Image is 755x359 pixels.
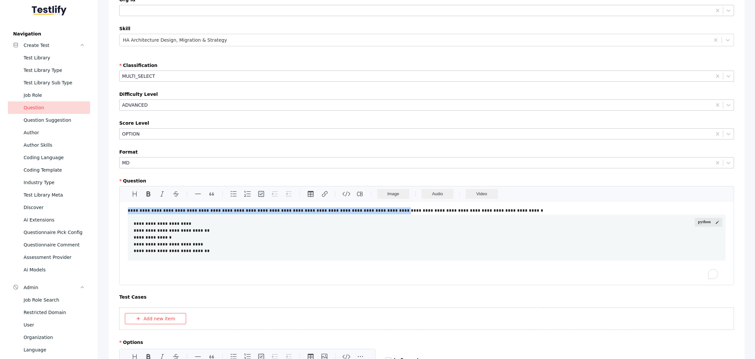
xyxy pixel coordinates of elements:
button: Audio [421,189,454,199]
a: Questionnaire Comment [8,239,90,251]
div: Question [24,104,85,112]
div: Test Library Sub Type [24,79,85,87]
div: User [24,321,85,329]
a: Author Skills [8,139,90,151]
label: Format [119,149,734,155]
a: Coding Template [8,164,90,176]
a: Coding Language [8,151,90,164]
div: Ai Models [24,266,85,274]
a: Ai Models [8,264,90,276]
a: Assessment Provider [8,251,90,264]
div: Restricted Domain [24,308,85,316]
button: Line [193,189,203,199]
div: Create Test [24,41,80,49]
button: Insert codeBlock [355,189,365,199]
div: Questionnaire Pick Config [24,228,85,236]
label: Options [119,340,734,345]
div: Job Role [24,91,85,99]
div: Test Library [24,54,85,62]
button: Blockquote [206,189,217,199]
button: Add new item [125,313,186,324]
div: Industry Type [24,179,85,186]
div: Questionnaire Comment [24,241,85,249]
button: Ordered list [242,189,253,199]
label: question [119,178,734,183]
button: Unordered list [228,189,239,199]
button: Outdent [283,189,294,199]
label: Test Cases [119,294,734,300]
div: Discover [24,203,85,211]
div: Job Role Search [24,296,85,304]
button: Video [465,189,498,199]
a: Ai Extensions [8,214,90,226]
button: Image [377,189,410,199]
a: Question [8,101,90,114]
button: Insert link [319,189,330,199]
a: Question Suggestion [8,114,90,126]
button: Bold [143,189,154,199]
a: Author [8,126,90,139]
a: Discover [8,201,90,214]
div: Language [24,346,85,354]
div: Author [24,129,85,137]
button: Insert table [305,189,316,199]
div: Admin [24,284,80,291]
div: Organization [24,333,85,341]
button: Inline code [341,189,352,199]
div: Author Skills [24,141,85,149]
a: User [8,319,90,331]
div: Test Library Type [24,66,85,74]
label: Navigation [8,31,90,36]
a: Test Library [8,52,90,64]
a: Language [8,344,90,356]
a: Industry Type [8,176,90,189]
a: Questionnaire Pick Config [8,226,90,239]
div: Ai Extensions [24,216,85,224]
div: Coding Language [24,154,85,161]
a: Organization [8,331,90,344]
label: Difficulty Level [119,92,734,97]
a: Test Library Type [8,64,90,76]
button: Headings [129,189,140,199]
label: Score Level [119,120,734,126]
button: Indent [270,189,280,199]
button: Italic [157,189,167,199]
div: Coding Template [24,166,85,174]
label: Skill [119,26,734,31]
img: Testlify - Backoffice [32,5,67,15]
a: Restricted Domain [8,306,90,319]
label: Classification [119,63,734,68]
button: Strike [171,189,181,199]
a: Test Library Sub Type [8,76,90,89]
a: Job Role [8,89,90,101]
a: Test Library Meta [8,189,90,201]
div: Question Suggestion [24,116,85,124]
a: Job Role Search [8,294,90,306]
div: Assessment Provider [24,253,85,261]
div: To enrich screen reader interactions, please activate Accessibility in Grammarly extension settings [120,201,734,285]
div: Test Library Meta [24,191,85,199]
button: Task [256,189,266,199]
